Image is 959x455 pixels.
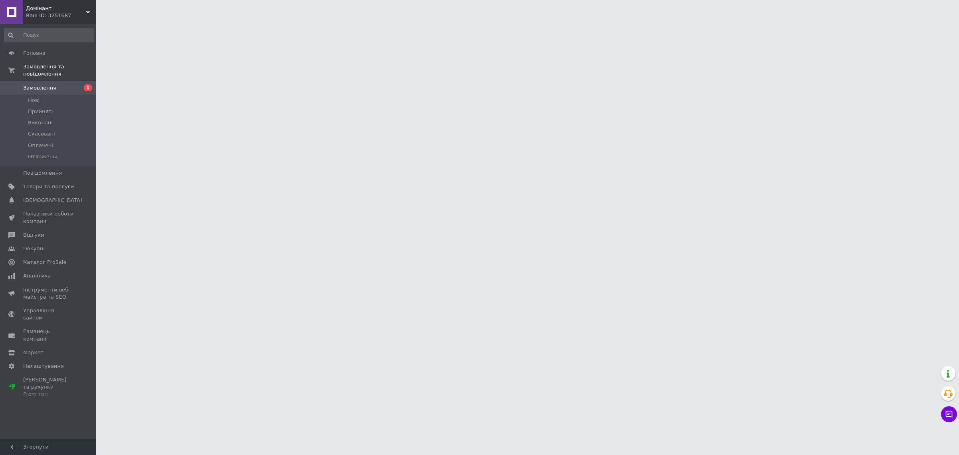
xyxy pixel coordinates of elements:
[26,12,96,19] div: Ваш ID: 3251687
[23,272,51,279] span: Аналітика
[23,307,74,321] span: Управління сайтом
[23,63,96,78] span: Замовлення та повідомлення
[23,259,66,266] span: Каталог ProSale
[23,50,46,57] span: Головна
[4,28,94,42] input: Пошук
[23,349,44,356] span: Маркет
[23,210,74,225] span: Показники роботи компанії
[23,391,74,398] div: Prom топ
[23,376,74,398] span: [PERSON_NAME] та рахунки
[23,197,82,204] span: [DEMOGRAPHIC_DATA]
[23,183,74,190] span: Товари та послуги
[23,328,74,342] span: Гаманець компанії
[23,170,62,177] span: Повідомлення
[28,142,53,149] span: Оплачені
[28,153,57,160] span: Отложены
[941,406,957,422] button: Чат з покупцем
[23,286,74,301] span: Інструменти веб-майстра та SEO
[23,245,45,252] span: Покупці
[28,108,53,115] span: Прийняті
[28,130,55,138] span: Скасовані
[23,231,44,239] span: Відгуки
[23,363,64,370] span: Налаштування
[28,119,53,126] span: Виконані
[26,5,86,12] span: Домінант
[28,97,40,104] span: Нові
[84,84,92,91] span: 1
[23,84,56,92] span: Замовлення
